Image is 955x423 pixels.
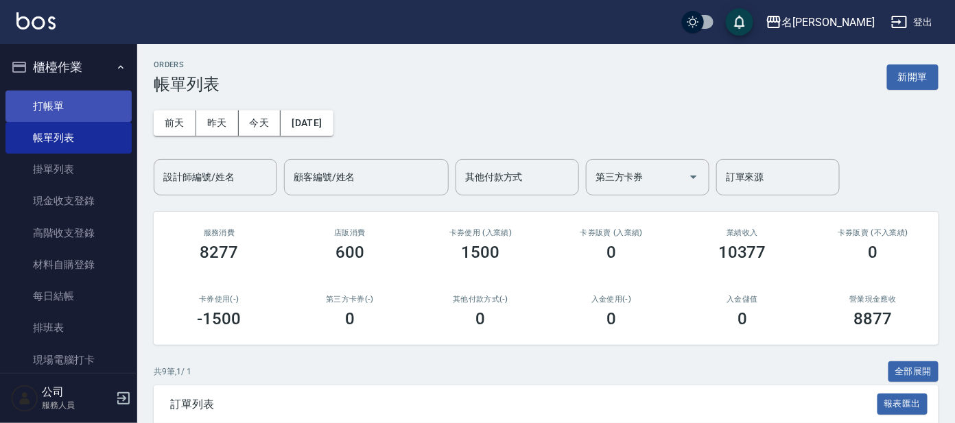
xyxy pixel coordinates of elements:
[42,385,112,399] h5: 公司
[16,12,56,29] img: Logo
[432,228,530,237] h2: 卡券使用 (入業績)
[726,8,753,36] button: save
[301,295,399,304] h2: 第三方卡券(-)
[5,154,132,185] a: 掛單列表
[5,185,132,217] a: 現金收支登錄
[154,60,220,69] h2: ORDERS
[154,110,196,136] button: 前天
[5,249,132,280] a: 材料自購登錄
[462,243,500,262] h3: 1500
[5,280,132,312] a: 每日結帳
[888,361,939,383] button: 全部展開
[886,10,939,35] button: 登出
[824,295,922,304] h2: 營業現金應收
[877,397,928,410] a: 報表匯出
[563,295,661,304] h2: 入金使用(-)
[694,295,792,304] h2: 入金儲值
[738,309,747,328] h3: 0
[887,70,939,83] a: 新開單
[5,49,132,85] button: 櫃檯作業
[5,344,132,376] a: 現場電腦打卡
[606,243,616,262] h3: 0
[476,309,486,328] h3: 0
[432,295,530,304] h2: 其他付款方式(-)
[335,243,364,262] h3: 600
[301,228,399,237] h2: 店販消費
[877,394,928,415] button: 報表匯出
[694,228,792,237] h2: 業績收入
[869,243,878,262] h3: 0
[5,90,132,122] a: 打帳單
[170,228,268,237] h3: 服務消費
[200,243,238,262] h3: 8277
[683,166,705,188] button: Open
[42,399,112,411] p: 服務人員
[345,309,355,328] h3: 0
[154,365,191,378] p: 共 9 筆, 1 / 1
[5,217,132,249] a: 高階收支登錄
[197,309,241,328] h3: -1500
[170,398,877,411] span: 訂單列表
[563,228,661,237] h2: 卡券販賣 (入業績)
[170,295,268,304] h2: 卡券使用(-)
[606,309,616,328] h3: 0
[782,14,875,31] div: 名[PERSON_NAME]
[5,122,132,154] a: 帳單列表
[760,8,880,36] button: 名[PERSON_NAME]
[824,228,922,237] h2: 卡券販賣 (不入業績)
[239,110,281,136] button: 今天
[11,385,38,412] img: Person
[154,75,220,94] h3: 帳單列表
[5,312,132,343] a: 排班表
[718,243,766,262] h3: 10377
[854,309,893,328] h3: 8877
[887,64,939,90] button: 新開單
[281,110,333,136] button: [DATE]
[196,110,239,136] button: 昨天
